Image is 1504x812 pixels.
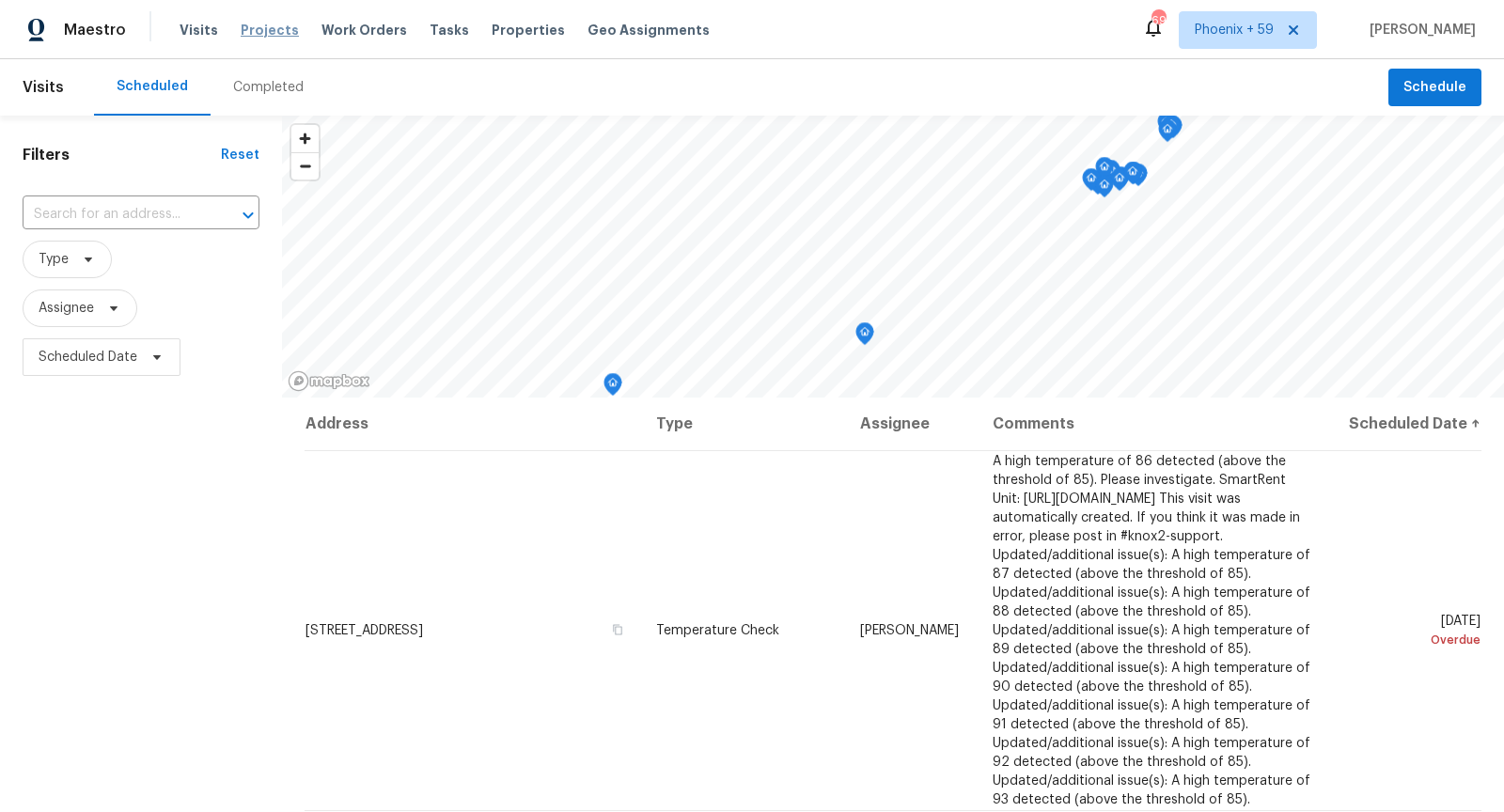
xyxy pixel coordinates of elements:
[1345,615,1480,649] span: [DATE]
[1195,21,1274,39] span: Phoenix + 59
[1095,157,1114,186] div: Map marker
[321,21,407,39] span: Work Orders
[241,21,299,39] span: Projects
[291,125,319,152] button: Zoom in
[291,153,319,180] span: Zoom out
[1095,175,1114,204] div: Map marker
[23,200,207,229] input: Search for an address...
[1362,21,1476,39] span: [PERSON_NAME]
[993,455,1310,806] span: A high temperature of 86 detected (above the threshold of 85). Please investigate. SmartRent Unit...
[845,398,977,450] th: Assignee
[860,624,959,637] span: [PERSON_NAME]
[23,146,221,164] h1: Filters
[1158,119,1177,148] div: Map marker
[855,322,874,351] div: Map marker
[305,398,641,450] th: Address
[641,398,845,450] th: Type
[233,78,304,97] div: Completed
[282,116,1504,398] canvas: Map
[1151,11,1165,30] div: 696
[587,21,710,39] span: Geo Assignments
[305,624,423,637] span: [STREET_ADDRESS]
[978,398,1331,450] th: Comments
[430,23,469,37] span: Tasks
[1345,631,1480,649] div: Overdue
[1157,112,1176,141] div: Map marker
[64,21,126,39] span: Maestro
[1082,168,1101,197] div: Map marker
[492,21,565,39] span: Properties
[609,621,626,638] button: Copy Address
[39,348,137,367] span: Scheduled Date
[1111,166,1130,195] div: Map marker
[235,202,261,228] button: Open
[221,146,259,164] div: Reset
[603,373,622,402] div: Map marker
[39,250,69,269] span: Type
[288,370,370,392] a: Mapbox homepage
[23,67,64,108] span: Visits
[1330,398,1481,450] th: Scheduled Date ↑
[1123,162,1142,191] div: Map marker
[117,77,188,96] div: Scheduled
[1110,168,1129,197] div: Map marker
[656,624,779,637] span: Temperature Check
[291,152,319,180] button: Zoom out
[1388,69,1481,107] button: Schedule
[180,21,218,39] span: Visits
[39,299,94,318] span: Assignee
[1403,76,1466,100] span: Schedule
